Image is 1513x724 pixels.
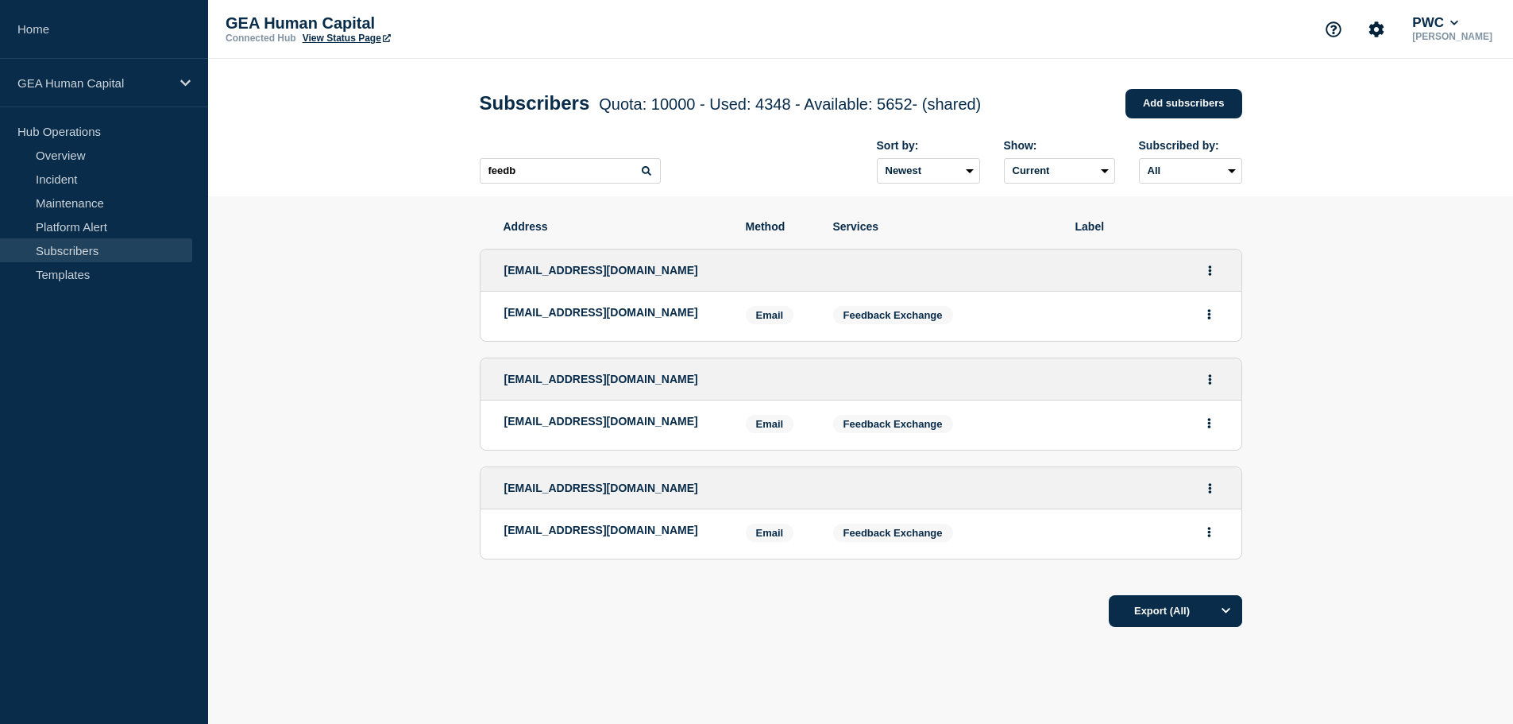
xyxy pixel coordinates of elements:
[504,415,722,428] p: [EMAIL_ADDRESS][DOMAIN_NAME]
[226,33,296,44] p: Connected Hub
[877,158,980,184] select: Sort by
[843,418,943,430] span: Feedback Exchange
[504,373,698,385] span: [EMAIL_ADDRESS][DOMAIN_NAME]
[746,415,794,433] span: Email
[746,306,794,324] span: Email
[1200,258,1220,283] button: Actions
[480,158,661,184] input: Search subscribers
[1075,220,1218,233] span: Label
[843,527,943,539] span: Feedback Exchange
[480,92,982,114] h1: Subscribers
[833,220,1052,233] span: Services
[1139,139,1242,152] div: Subscribed by:
[1199,411,1219,436] button: Actions
[877,139,980,152] div: Sort by:
[1200,367,1220,392] button: Actions
[843,309,943,321] span: Feedback Exchange
[1004,139,1115,152] div: Show:
[17,76,170,90] p: GEA Human Capital
[599,95,981,113] span: Quota: 10000 - Used: 4348 - Available: 5652 - (shared)
[1200,476,1220,501] button: Actions
[1139,158,1242,184] select: Subscribed by
[1199,520,1219,544] button: Actions
[1360,13,1393,46] button: Account settings
[1125,89,1242,118] a: Add subscribers
[1199,302,1219,327] button: Actions
[504,482,698,494] span: [EMAIL_ADDRESS][DOMAIN_NAME]
[504,306,722,319] p: [EMAIL_ADDRESS][DOMAIN_NAME]
[226,14,543,33] p: GEA Human Capital
[504,524,722,536] p: [EMAIL_ADDRESS][DOMAIN_NAME]
[1109,595,1242,627] button: Export (All)
[746,220,809,233] span: Method
[1409,31,1496,42] p: [PERSON_NAME]
[504,264,698,277] span: [EMAIL_ADDRESS][DOMAIN_NAME]
[1409,15,1461,31] button: PWC
[504,220,722,233] span: Address
[1210,595,1242,627] button: Options
[1317,13,1350,46] button: Support
[1004,158,1115,184] select: Deleted
[746,524,794,542] span: Email
[303,33,391,44] a: View Status Page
